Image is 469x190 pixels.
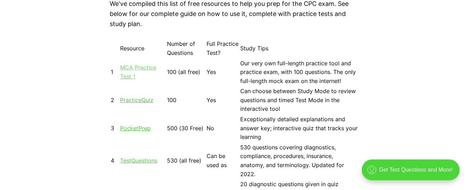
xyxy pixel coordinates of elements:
[167,59,206,86] td: 100 (all free)
[120,157,157,164] a: TestQuestions
[206,115,239,142] td: No
[240,39,359,58] td: Study Tips
[206,39,239,58] td: Full Practice Test?
[240,143,359,179] td: 530 questions covering diagnostics, compliance, procedures, insurance, anatomy, and terminology. ...
[110,86,119,114] td: 2
[167,39,206,58] td: Number of Questions
[110,115,119,142] td: 3
[167,86,206,114] td: 100
[167,143,206,179] td: 530 (all free)
[120,97,153,104] a: PracticeQuiz
[206,86,239,114] td: Yes
[240,59,359,86] td: Our very own full-length practice tool and practice exam, with 100 questions. The only full-lengt...
[206,59,239,86] td: Yes
[240,86,359,114] td: Can choose between Study Mode to review questions and timed Test Mode in the interactive tool
[120,125,151,132] a: PocketPrep
[167,115,206,142] td: 500 (30 Free)
[240,115,359,142] td: Exceptionally detailed explanations and answer key; interactive quiz that tracks your learning
[110,143,119,179] td: 4
[110,59,119,86] td: 1
[120,64,156,80] a: MCA Practice Test 1
[356,156,469,190] iframe: portal-trigger
[120,39,166,58] td: Resource
[206,143,239,179] td: Can be used as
